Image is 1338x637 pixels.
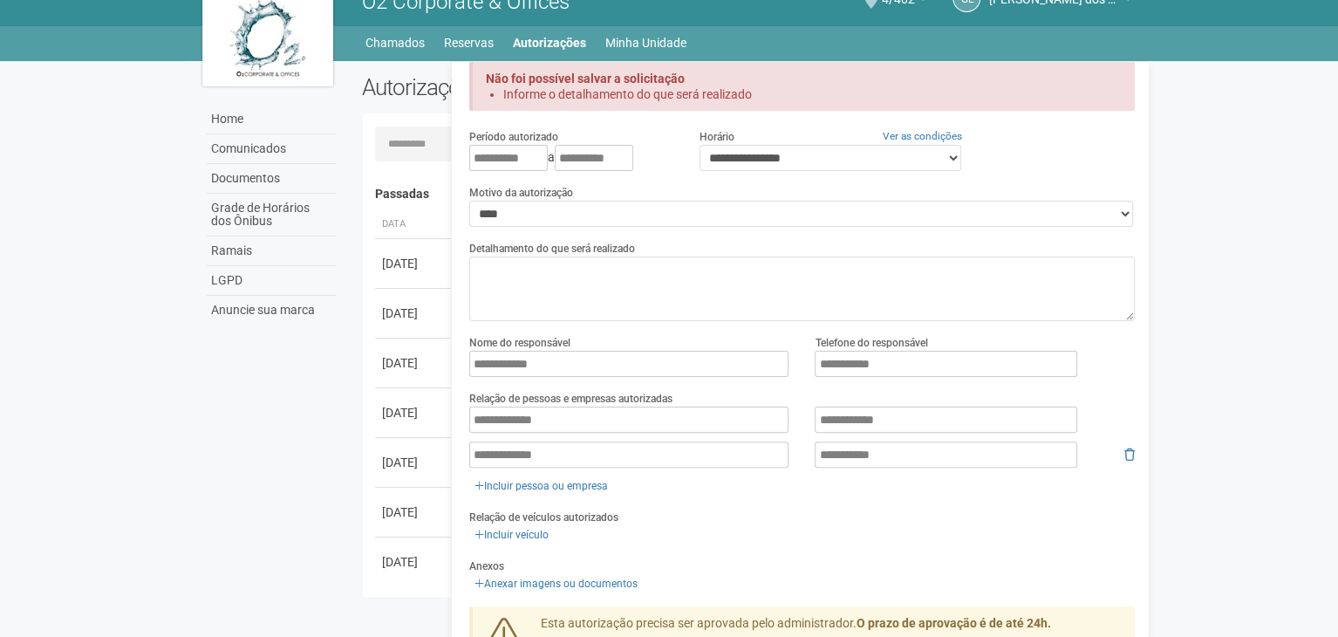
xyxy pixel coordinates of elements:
[815,335,927,351] label: Telefone do responsável
[469,574,643,593] a: Anexar imagens ou documentos
[1124,449,1135,461] i: Remover
[883,130,962,142] a: Ver as condições
[513,31,586,55] a: Autorizações
[207,194,336,236] a: Grade de Horários dos Ônibus
[444,31,494,55] a: Reservas
[362,74,735,100] h2: Autorizações
[382,503,447,521] div: [DATE]
[469,476,613,496] a: Incluir pessoa ou empresa
[469,145,673,171] div: a
[503,86,1104,102] li: Informe o detalhamento do que será realizado
[207,236,336,266] a: Ramais
[486,72,685,86] strong: Não foi possível salvar a solicitação
[375,210,454,239] th: Data
[857,616,1051,630] strong: O prazo de aprovação é de até 24h.
[207,105,336,134] a: Home
[365,31,425,55] a: Chamados
[700,129,734,145] label: Horário
[207,164,336,194] a: Documentos
[469,335,570,351] label: Nome do responsável
[382,305,447,322] div: [DATE]
[605,31,686,55] a: Minha Unidade
[469,510,618,525] label: Relação de veículos autorizados
[207,296,336,325] a: Anuncie sua marca
[375,188,1123,201] h4: Passadas
[469,129,558,145] label: Período autorizado
[469,391,672,407] label: Relação de pessoas e empresas autorizadas
[382,553,447,571] div: [DATE]
[469,185,573,201] label: Motivo da autorização
[382,404,447,421] div: [DATE]
[207,134,336,164] a: Comunicados
[207,266,336,296] a: LGPD
[382,354,447,372] div: [DATE]
[382,255,447,272] div: [DATE]
[469,558,504,574] label: Anexos
[469,525,554,545] a: Incluir veículo
[382,454,447,471] div: [DATE]
[469,241,635,257] label: Detalhamento do que será realizado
